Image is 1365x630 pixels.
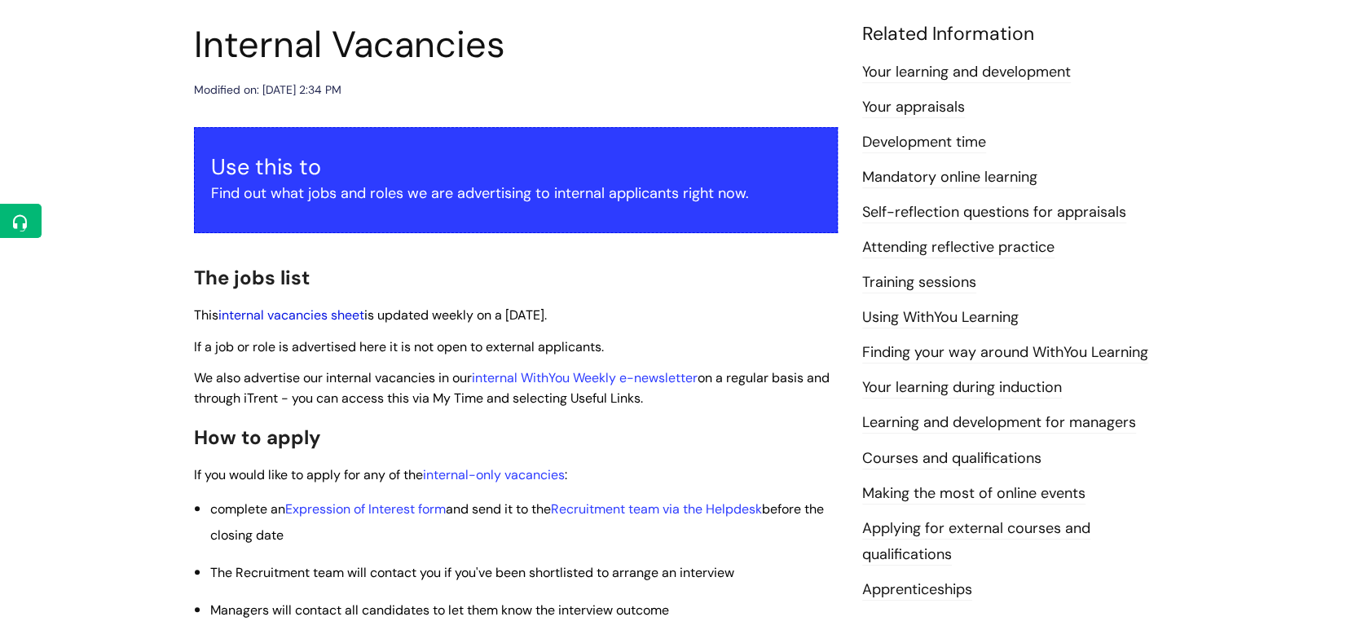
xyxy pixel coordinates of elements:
a: Courses and qualifications [862,448,1041,469]
a: Training sessions [862,272,976,293]
a: Expression of Interest form [285,500,446,518]
span: The Recruitment team will contact you if you've been shortlisted to arrange an interview [210,564,734,581]
p: Find out what jobs and roles we are advertising to internal applicants right now. [211,180,821,206]
span: and send it to the before the c [210,500,824,544]
span: complete an [210,500,285,518]
span: losing date [218,526,284,544]
a: Your learning and development [862,62,1071,83]
h1: Internal Vacancies [194,23,838,67]
span: We also advertise our internal vacancies in our on a regular basis and through iTrent - you can a... [194,369,830,407]
span: If a job or role is advertised here it is not open to external applicants. [194,338,604,355]
a: Making the most of online events [862,483,1085,504]
span: The jobs list [194,265,310,290]
a: Attending reflective practice [862,237,1055,258]
span: Managers will contact all candidates to let them know the interview outcome [210,601,669,619]
a: Self-reflection questions for appraisals [862,202,1126,223]
a: Your learning during induction [862,377,1062,399]
span: How to apply [194,425,321,450]
h3: Use this to [211,154,821,180]
a: internal WithYou Weekly e-newsletter [472,369,698,386]
a: Learning and development for managers [862,412,1136,434]
h4: Related Information [862,23,1172,46]
span: If you would like to apply for any of the : [194,466,567,483]
a: Recruitment team via the Helpdesk [551,500,762,518]
div: Modified on: [DATE] 2:34 PM [194,80,341,100]
a: internal-only vacancies [423,466,565,483]
a: Development time [862,132,986,153]
a: Apprenticeships [862,579,972,601]
a: Your appraisals [862,97,965,118]
a: Mandatory online learning [862,167,1037,188]
a: Applying for external courses and qualifications [862,518,1090,566]
span: This is updated weekly on a [DATE]. [194,306,547,324]
a: internal vacancies sheet [218,306,364,324]
a: Using WithYou Learning [862,307,1019,328]
a: Finding your way around WithYou Learning [862,342,1148,363]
